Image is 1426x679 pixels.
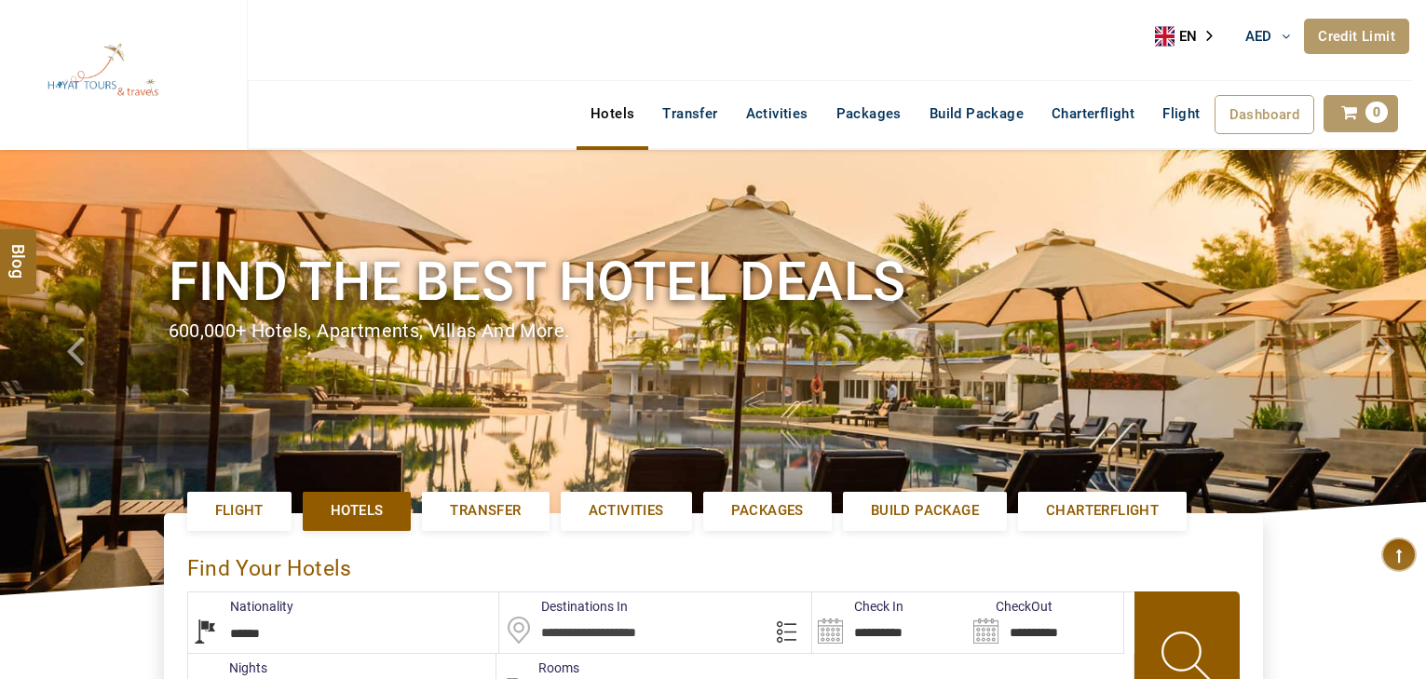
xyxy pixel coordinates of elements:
[1148,95,1214,114] a: Flight
[331,501,383,521] span: Hotels
[7,244,31,260] span: Blog
[169,318,1258,345] div: 600,000+ hotels, apartments, villas and more.
[1038,95,1148,132] a: Charterflight
[499,597,628,616] label: Destinations In
[1155,22,1226,50] aside: Language selected: English
[732,95,822,132] a: Activities
[187,536,1240,591] div: Find Your Hotels
[14,8,192,134] img: The Royal Line Holidays
[187,492,292,530] a: Flight
[968,597,1053,616] label: CheckOut
[843,492,1007,530] a: Build Package
[1304,19,1409,54] a: Credit Limit
[450,501,521,521] span: Transfer
[648,95,731,132] a: Transfer
[1155,22,1226,50] a: EN
[188,597,293,616] label: Nationality
[703,492,832,530] a: Packages
[1245,28,1272,45] span: AED
[916,95,1038,132] a: Build Package
[577,95,648,132] a: Hotels
[822,95,916,132] a: Packages
[1052,105,1134,122] span: Charterflight
[303,492,411,530] a: Hotels
[561,492,692,530] a: Activities
[496,659,579,677] label: Rooms
[1365,102,1388,123] span: 0
[1162,104,1200,123] span: Flight
[215,501,264,521] span: Flight
[169,247,1258,317] h1: Find the best hotel deals
[589,501,664,521] span: Activities
[871,501,979,521] span: Build Package
[1324,95,1398,132] a: 0
[812,592,968,653] input: Search
[731,501,804,521] span: Packages
[187,659,267,677] label: nights
[812,597,903,616] label: Check In
[1018,492,1187,530] a: Charterflight
[422,492,549,530] a: Transfer
[1046,501,1159,521] span: Charterflight
[968,592,1123,653] input: Search
[1229,106,1300,123] span: Dashboard
[1155,22,1226,50] div: Language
